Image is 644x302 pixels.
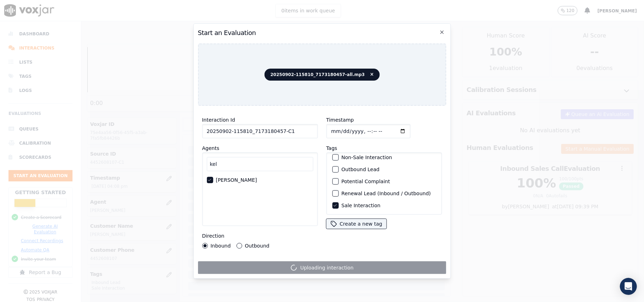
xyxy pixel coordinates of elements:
label: [PERSON_NAME] [216,178,257,182]
div: Open Intercom Messenger [620,278,637,295]
input: Search Agents... [207,157,313,171]
input: reference id, file name, etc [202,124,318,138]
label: Tags [326,145,337,151]
label: Direction [202,233,224,239]
label: Timestamp [326,117,354,123]
label: Potential Complaint [341,179,390,184]
label: Renewal Lead (Inbound / Outbound) [341,191,431,196]
h2: Start an Evaluation [198,28,446,38]
label: Sale Interaction [341,203,380,208]
label: Interaction Id [202,117,235,123]
button: Create a new tag [326,219,386,229]
label: Agents [202,145,219,151]
label: Non-Sale Interaction [341,155,392,160]
label: Outbound [245,243,269,248]
label: Outbound Lead [341,167,379,172]
span: 20250902-115810_7173180457-all.mp3 [265,69,380,81]
label: Inbound [210,243,231,248]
